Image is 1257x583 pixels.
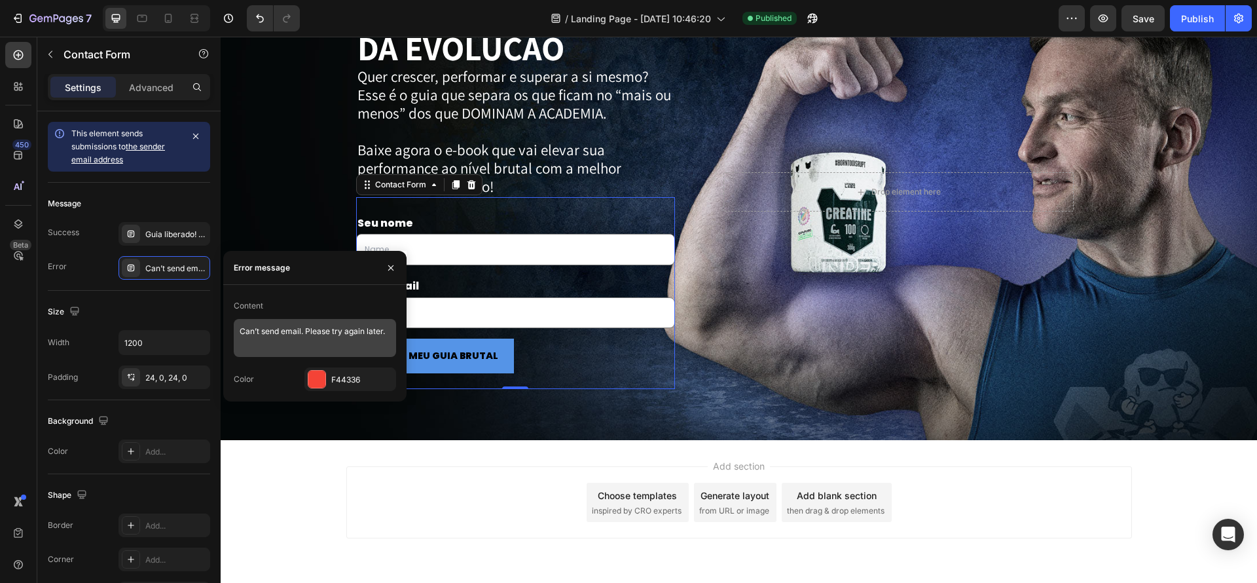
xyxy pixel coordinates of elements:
[331,374,393,386] div: F44336
[119,331,209,354] input: Auto
[651,150,720,160] div: Drop element here
[86,10,92,26] p: 7
[48,413,111,430] div: Background
[12,140,31,150] div: 450
[221,37,1257,583] iframe: Design area
[756,12,792,24] span: Published
[129,81,173,94] p: Advanced
[48,487,90,504] div: Shape
[234,262,290,274] div: Error message
[565,12,568,26] span: /
[1170,5,1225,31] button: Publish
[145,229,207,240] div: Guia liberado! Baixe agora e leve sua performance ao nível brutal.
[1212,519,1244,550] div: Open Intercom Messenger
[48,261,67,273] div: Error
[65,81,101,94] p: Settings
[48,303,82,321] div: Size
[479,468,549,480] span: from URL or image
[48,554,74,565] div: Corner
[576,452,656,466] div: Add blank section
[48,198,81,210] div: Message
[371,468,461,480] span: inspired by CRO experts
[10,240,31,250] div: Beta
[71,128,165,164] span: This element sends submissions to
[247,5,300,31] div: Undo/Redo
[64,47,175,62] p: Contact Form
[566,468,664,480] span: then drag & drop elements
[48,519,73,531] div: Border
[145,263,207,274] div: Can’t send email. Please try again later.
[1133,13,1154,24] span: Save
[234,373,254,385] div: Color
[571,12,711,26] span: Landing Page - [DATE] 10:46:20
[145,446,207,458] div: Add...
[48,371,78,383] div: Padding
[1181,12,1214,26] div: Publish
[377,452,456,466] div: Choose templates
[145,372,207,384] div: 24, 0, 24, 0
[234,300,263,312] div: Content
[487,423,549,436] span: Add section
[5,5,98,31] button: 7
[48,445,68,457] div: Color
[48,227,79,238] div: Success
[48,337,69,348] div: Width
[480,452,549,466] div: Generate layout
[1121,5,1165,31] button: Save
[145,520,207,532] div: Add...
[145,554,207,566] div: Add...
